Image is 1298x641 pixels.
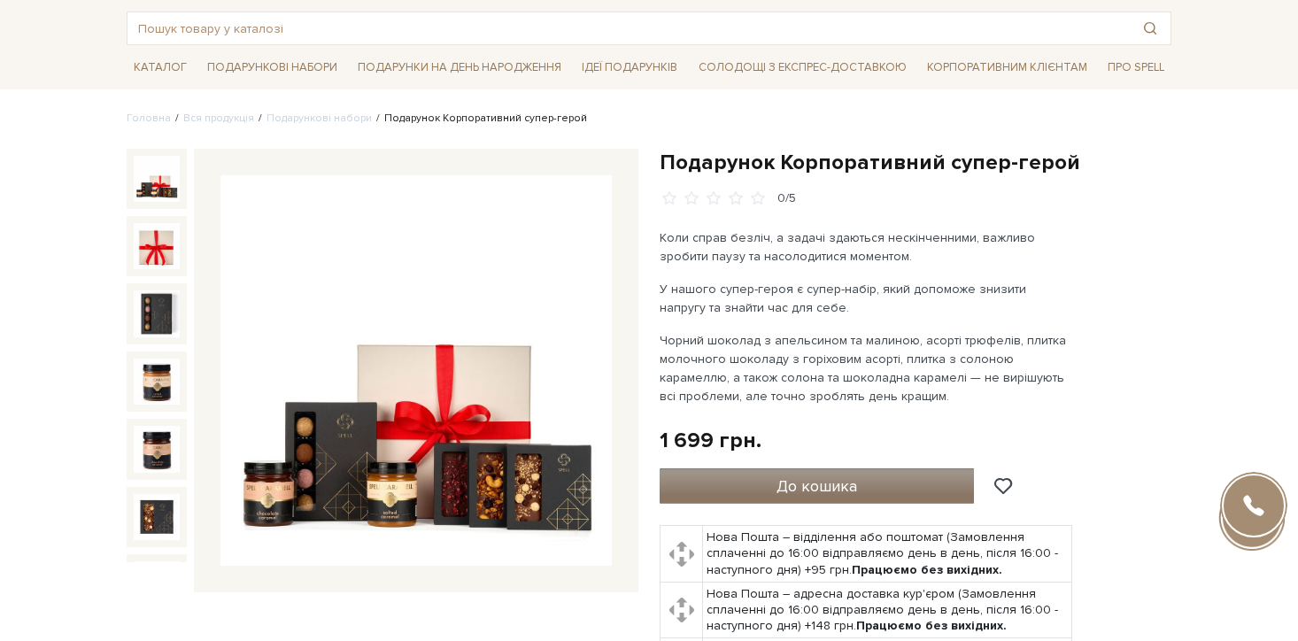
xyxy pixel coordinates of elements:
img: Подарунок Корпоративний супер-герой [134,359,180,405]
button: До кошика [660,468,974,504]
img: Подарунок Корпоративний супер-герой [134,156,180,202]
a: Корпоративним клієнтам [920,52,1094,82]
a: Подарункові набори [267,112,372,125]
a: Вся продукція [183,112,254,125]
h1: Подарунок Корпоративний супер-герой [660,149,1171,176]
span: Каталог [127,54,194,81]
div: 1 699 грн. [660,427,761,454]
b: Працюємо без вихідних. [856,618,1007,633]
span: Подарунки на День народження [351,54,568,81]
a: Солодощі з експрес-доставкою [691,52,914,82]
span: Про Spell [1101,54,1171,81]
p: Чорний шоколад з апельсином та малиною, асорті трюфелів, плитка молочного шоколаду з горіховим ас... [660,331,1075,405]
img: Подарунок Корпоративний супер-герой [134,494,180,540]
img: Подарунок Корпоративний супер-герой [134,290,180,336]
img: Подарунок Корпоративний супер-герой [134,561,180,607]
li: Подарунок Корпоративний супер-герой [372,111,587,127]
div: 0/5 [777,190,796,207]
td: Нова Пошта – відділення або поштомат (Замовлення сплаченні до 16:00 відправляємо день в день, піс... [703,526,1072,583]
p: Коли справ безліч, а задачі здаються нескінченними, важливо зробити паузу та насолодитися моментом. [660,228,1075,266]
button: Пошук товару у каталозі [1130,12,1171,44]
img: Подарунок Корпоративний супер-герой [134,223,180,269]
span: Подарункові набори [200,54,344,81]
a: Головна [127,112,171,125]
b: Працюємо без вихідних. [852,562,1002,577]
span: До кошика [776,476,857,496]
input: Пошук товару у каталозі [127,12,1130,44]
td: Нова Пошта – адресна доставка кур'єром (Замовлення сплаченні до 16:00 відправляємо день в день, п... [703,582,1072,638]
span: Ідеї подарунків [575,54,684,81]
img: Подарунок Корпоративний супер-герой [220,175,612,567]
p: У нашого супер-героя є супер-набір, який допоможе знизити напругу та знайти час для себе. [660,280,1075,317]
img: Подарунок Корпоративний супер-герой [134,426,180,472]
